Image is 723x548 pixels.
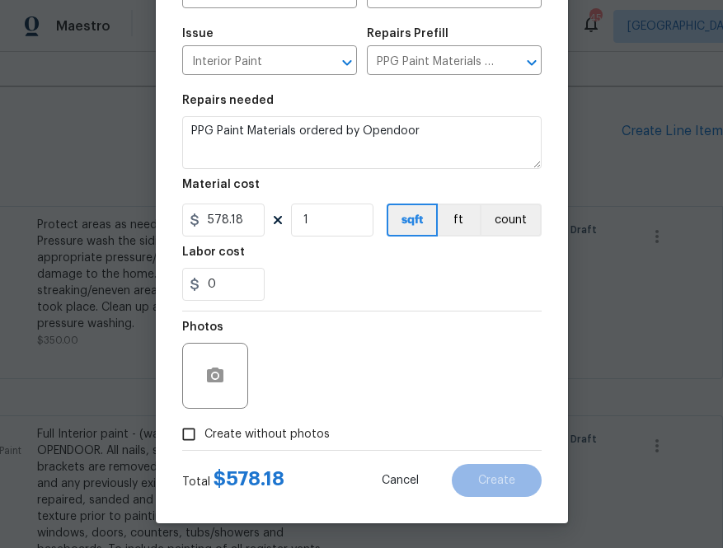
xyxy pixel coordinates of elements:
h5: Photos [182,321,223,333]
span: Create without photos [204,426,330,443]
span: $ 578.18 [214,469,284,489]
span: Cancel [382,475,419,487]
h5: Labor cost [182,246,245,258]
textarea: PPG Paint Materials ordered by Opendoor [182,116,542,169]
button: ft [438,204,480,237]
button: Create [452,464,542,497]
button: Open [520,51,543,74]
button: Open [336,51,359,74]
button: sqft [387,204,438,237]
span: Create [478,475,515,487]
div: Total [182,471,284,490]
h5: Material cost [182,179,260,190]
h5: Repairs Prefill [367,28,448,40]
h5: Repairs needed [182,95,274,106]
button: Cancel [355,464,445,497]
button: count [480,204,542,237]
h5: Issue [182,28,214,40]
